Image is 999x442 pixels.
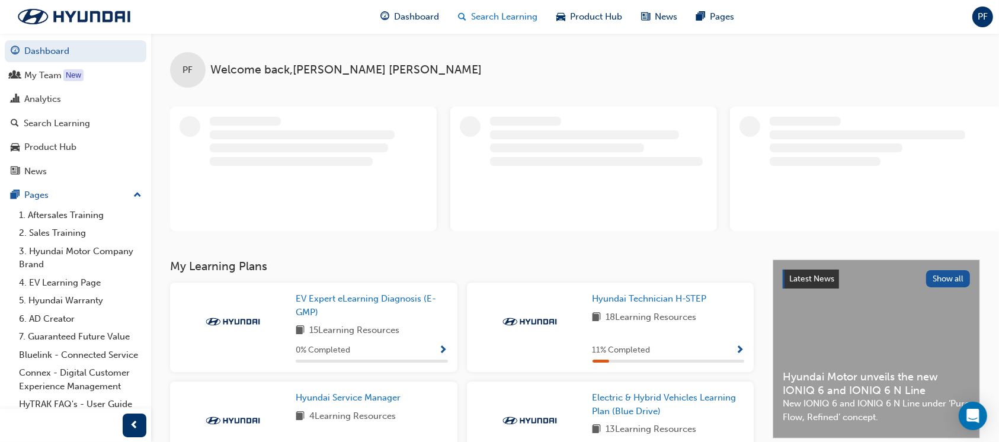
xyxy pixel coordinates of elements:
span: up-icon [133,188,142,203]
span: EV Expert eLearning Diagnosis (E-GMP) [296,293,436,318]
span: 18 Learning Resources [606,310,697,325]
div: Tooltip anchor [63,69,84,81]
span: book-icon [593,310,601,325]
a: My Team [5,65,146,87]
a: 5. Hyundai Warranty [14,292,146,310]
div: Product Hub [24,140,76,154]
span: Welcome back , [PERSON_NAME] [PERSON_NAME] [210,63,482,77]
span: people-icon [11,71,20,81]
a: EV Expert eLearning Diagnosis (E-GMP) [296,292,448,319]
button: PF [972,7,993,27]
button: Show Progress [735,343,744,358]
span: Electric & Hybrid Vehicles Learning Plan (Blue Drive) [593,392,737,417]
span: news-icon [641,9,650,24]
img: Trak [497,415,562,427]
button: Show Progress [439,343,448,358]
span: guage-icon [11,46,20,57]
span: Hyundai Technician H-STEP [593,293,707,304]
a: 4. EV Learning Page [14,274,146,292]
span: 13 Learning Resources [606,422,697,437]
span: pages-icon [11,190,20,201]
span: 11 % Completed [593,344,651,357]
span: search-icon [458,9,466,24]
a: Latest NewsShow allHyundai Motor unveils the new IONIQ 6 and IONIQ 6 N LineNew IONIQ 6 and IONIQ ... [773,260,980,438]
button: DashboardMy TeamAnalyticsSearch LearningProduct HubNews [5,38,146,184]
img: Trak [200,415,265,427]
span: PF [183,63,193,77]
a: 6. AD Creator [14,310,146,328]
h3: My Learning Plans [170,260,754,273]
span: Product Hub [570,10,622,24]
span: Hyundai Motor unveils the new IONIQ 6 and IONIQ 6 N Line [783,370,970,397]
span: Show Progress [439,345,448,356]
a: Electric & Hybrid Vehicles Learning Plan (Blue Drive) [593,391,745,418]
span: Latest News [789,274,834,284]
span: news-icon [11,166,20,177]
span: PF [978,10,988,24]
a: Search Learning [5,113,146,134]
span: book-icon [296,409,305,424]
span: pages-icon [696,9,705,24]
a: HyTRAK FAQ's - User Guide [14,395,146,414]
span: Show Progress [735,345,744,356]
div: Search Learning [24,117,90,130]
img: Trak [200,316,265,328]
a: Dashboard [5,40,146,62]
div: Analytics [24,92,61,106]
span: 15 Learning Resources [309,324,399,338]
span: chart-icon [11,94,20,105]
div: Open Intercom Messenger [959,402,987,430]
span: prev-icon [130,418,139,433]
span: book-icon [296,324,305,338]
span: Pages [710,10,734,24]
span: car-icon [556,9,565,24]
a: 1. Aftersales Training [14,206,146,225]
a: 7. Guaranteed Future Value [14,328,146,346]
a: guage-iconDashboard [371,5,449,29]
a: Hyundai Technician H-STEP [593,292,712,306]
a: search-iconSearch Learning [449,5,547,29]
a: Hyundai Service Manager [296,391,405,405]
img: Trak [497,316,562,328]
span: search-icon [11,118,19,129]
a: Product Hub [5,136,146,158]
span: New IONIQ 6 and IONIQ 6 N Line under ‘Pure Flow, Refined’ concept. [783,397,970,424]
a: 2. Sales Training [14,224,146,242]
a: pages-iconPages [687,5,744,29]
img: Trak [6,4,142,29]
a: news-iconNews [632,5,687,29]
span: 0 % Completed [296,344,350,357]
a: Connex - Digital Customer Experience Management [14,364,146,395]
a: Analytics [5,88,146,110]
button: Show all [926,270,971,287]
a: 3. Hyundai Motor Company Brand [14,242,146,274]
span: Hyundai Service Manager [296,392,401,403]
span: book-icon [593,422,601,437]
span: Dashboard [394,10,439,24]
button: Pages [5,184,146,206]
a: News [5,161,146,182]
a: car-iconProduct Hub [547,5,632,29]
div: News [24,165,47,178]
a: Bluelink - Connected Service [14,346,146,364]
div: My Team [24,69,62,82]
div: Pages [24,188,49,202]
a: Latest NewsShow all [783,270,970,289]
span: 4 Learning Resources [309,409,396,424]
span: guage-icon [380,9,389,24]
span: News [655,10,677,24]
span: car-icon [11,142,20,153]
span: Search Learning [471,10,537,24]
